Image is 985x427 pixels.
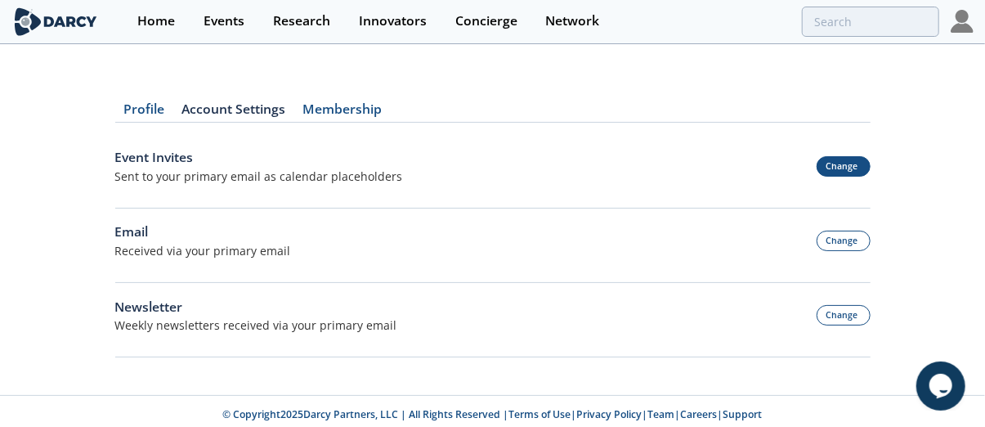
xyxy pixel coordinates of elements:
[115,317,397,334] div: Weekly newsletters received via your primary email
[681,407,718,421] a: Careers
[802,7,939,37] input: Advanced Search
[173,103,294,123] a: Account Settings
[11,7,100,36] img: logo-wide.svg
[137,15,175,28] div: Home
[97,407,889,422] p: © Copyright 2025 Darcy Partners, LLC | All Rights Reserved | | | | |
[951,10,974,33] img: Profile
[817,231,871,251] button: Change
[115,298,397,317] div: Newsletter
[115,242,291,259] p: Received via your primary email
[817,305,871,326] button: Change
[817,156,871,177] button: Change
[115,168,403,185] div: Sent to your primary email as calendar placeholders
[359,15,427,28] div: Innovators
[916,362,969,411] iframe: chat widget
[273,15,330,28] div: Research
[546,15,600,28] div: Network
[648,407,675,421] a: Team
[455,15,517,28] div: Concierge
[723,407,763,421] a: Support
[577,407,642,421] a: Privacy Policy
[115,222,291,242] div: Email
[204,15,244,28] div: Events
[115,103,173,123] a: Profile
[509,407,571,421] a: Terms of Use
[115,148,403,168] div: Event Invites
[294,103,391,123] a: Membership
